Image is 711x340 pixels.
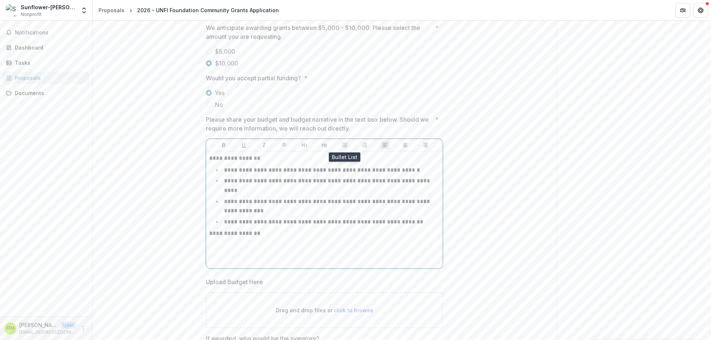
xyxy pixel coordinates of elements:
[215,100,223,109] span: No
[340,141,349,149] button: Bullet List
[215,47,235,56] span: $5,000
[79,324,88,333] button: More
[215,88,225,97] span: Yes
[99,6,124,14] div: Proposals
[360,141,369,149] button: Ordered List
[206,277,263,286] p: Upload Budget Here
[21,11,41,18] span: Nonprofit
[15,30,86,36] span: Notifications
[280,141,288,149] button: Strike
[320,141,329,149] button: Heading 2
[675,3,690,18] button: Partners
[3,41,89,54] a: Dashboard
[334,307,373,313] span: click to browse
[276,306,373,314] p: Drag and drop files or
[96,5,127,16] a: Proposals
[15,89,83,97] div: Documents
[219,141,228,149] button: Bold
[239,141,248,149] button: Underline
[79,3,89,18] button: Open entity switcher
[137,6,279,14] div: 2026 - UNFI Foundation Community Grants Application
[96,5,282,16] nav: breadcrumb
[7,326,14,331] div: Gwendolyn Milton
[3,72,89,84] a: Proposals
[381,141,390,149] button: Align Left
[3,57,89,69] a: Tasks
[421,141,430,149] button: Align Right
[401,141,410,149] button: Align Center
[15,44,83,51] div: Dashboard
[206,74,301,83] p: Would you accept partial funding?
[15,74,83,82] div: Proposals
[693,3,708,18] button: Get Help
[19,329,76,336] p: [EMAIL_ADDRESS][DOMAIN_NAME]
[21,3,76,11] div: Sunflower-[PERSON_NAME] Counties Progress, Inc
[15,59,83,67] div: Tasks
[61,322,76,329] p: User
[300,141,309,149] button: Heading 1
[3,27,89,38] button: Notifications
[19,321,58,329] p: [PERSON_NAME]
[206,115,432,133] p: Please share your budget and budget narrative in the text box below. Should we require more infor...
[6,4,18,16] img: Sunflower-Humphreys Counties Progress, Inc
[3,87,89,99] a: Documents
[206,23,432,41] p: We anticipate awarding grants between $5,000 - $10,000. Please select the amount you are requesting.
[215,59,238,68] span: $10,000
[260,141,268,149] button: Italicize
